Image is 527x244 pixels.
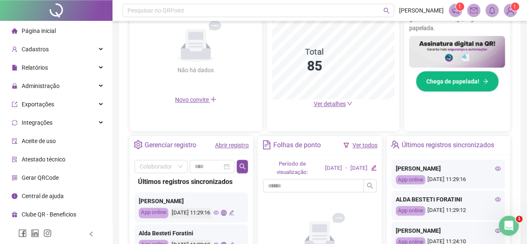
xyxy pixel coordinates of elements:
[352,142,377,148] a: Ver todos
[313,101,345,107] span: Ver detalhes
[402,138,494,152] div: Últimos registros sincronizados
[416,71,499,92] button: Chega de papelada!
[31,229,39,237] span: linkedin
[145,138,196,152] div: Gerenciar registro
[456,3,464,11] sup: 1
[262,140,271,149] span: file-text
[391,140,400,149] span: team
[12,193,17,199] span: info-circle
[138,176,245,187] div: Últimos registros sincronizados
[139,229,244,238] div: Alda Besteti Foratini
[367,182,373,189] span: search
[139,208,168,218] div: App online
[343,142,349,148] span: filter
[345,164,347,173] div: -
[12,101,17,107] span: export
[513,4,516,10] span: 1
[134,140,142,149] span: setting
[170,208,211,218] div: [DATE] 11:29:16
[470,7,477,14] span: mail
[215,142,249,148] a: Abrir registro
[22,211,76,218] span: Clube QR - Beneficios
[495,166,501,171] span: eye
[499,216,519,236] iframe: Intercom live chat
[495,196,501,202] span: eye
[12,28,17,34] span: home
[12,120,17,126] span: sync
[175,96,217,103] span: Novo convite
[426,77,479,86] span: Chega de papelada!
[221,210,226,215] span: global
[488,7,496,14] span: bell
[22,174,59,181] span: Gerar QRCode
[399,6,444,15] span: [PERSON_NAME]
[22,101,54,108] span: Exportações
[22,83,60,89] span: Administração
[12,138,17,144] span: audit
[22,46,49,53] span: Cadastros
[139,196,244,206] div: [PERSON_NAME]
[504,4,517,17] img: 91916
[263,160,322,177] div: Período de visualização:
[495,228,501,234] span: eye
[409,36,505,68] img: banner%2F02c71560-61a6-44d4-94b9-c8ab97240462.png
[516,216,522,222] span: 1
[12,83,17,89] span: lock
[239,163,246,170] span: search
[210,96,217,103] span: plus
[383,8,390,14] span: search
[313,101,352,107] a: Ver detalhes down
[347,101,352,106] span: down
[22,28,56,34] span: Página inicial
[157,65,234,75] div: Não há dados
[12,46,17,52] span: user-add
[12,156,17,162] span: solution
[43,229,52,237] span: instagram
[22,119,52,126] span: Integrações
[511,3,519,11] sup: Atualize o seu contato no menu Meus Dados
[371,165,376,170] span: edit
[396,175,425,185] div: App online
[396,175,501,185] div: [DATE] 11:29:16
[396,226,501,235] div: [PERSON_NAME]
[396,206,501,216] div: [DATE] 11:29:12
[22,193,64,199] span: Central de ajuda
[213,210,219,215] span: eye
[88,231,94,237] span: left
[273,138,321,152] div: Folhas de ponto
[350,164,367,173] div: [DATE]
[12,211,17,217] span: gift
[22,138,56,144] span: Aceite de uso
[12,175,17,181] span: qrcode
[18,229,27,237] span: facebook
[22,156,65,163] span: Atestado técnico
[396,195,501,204] div: ALDA BESTETI FORATINI
[482,78,488,84] span: arrow-right
[452,7,459,14] span: notification
[229,210,234,215] span: edit
[458,4,461,10] span: 1
[396,164,501,173] div: [PERSON_NAME]
[12,65,17,70] span: file
[396,206,425,216] div: App online
[325,164,342,173] div: [DATE]
[22,64,48,71] span: Relatórios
